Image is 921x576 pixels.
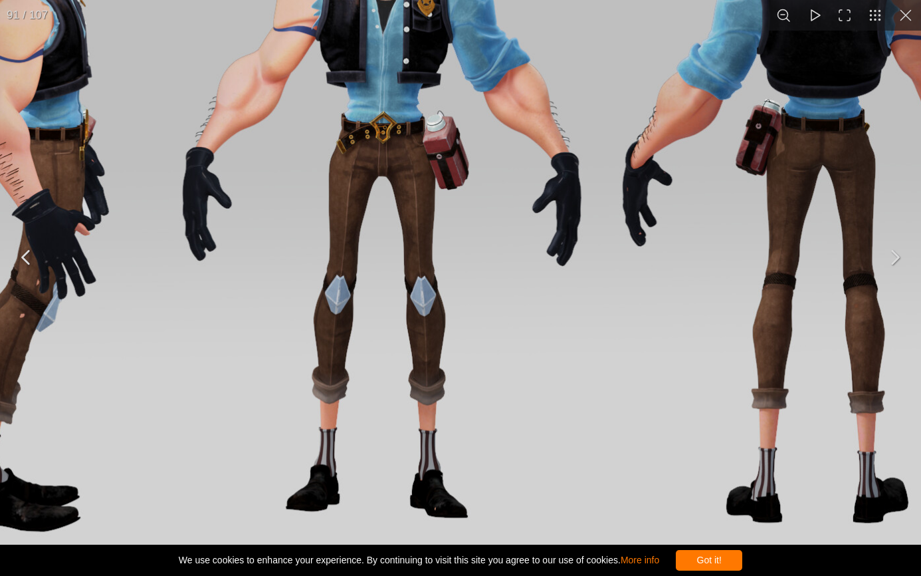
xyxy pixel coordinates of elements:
a: More info [621,555,659,565]
span: We use cookies to enhance your experience. By continuing to visit this site you agree to our use ... [179,550,659,571]
button: Next [878,241,911,274]
button: Previous [10,241,43,274]
div: Got it! [676,550,742,571]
